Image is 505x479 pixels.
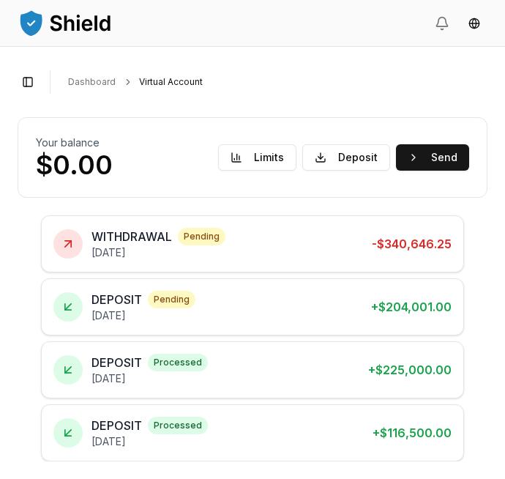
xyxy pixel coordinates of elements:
[36,150,113,179] p: $0.00
[139,76,203,88] a: Virtual Account
[148,354,208,371] span: processed
[91,371,208,386] p: [DATE]
[91,434,208,449] p: [DATE]
[18,8,113,37] img: ShieldPay Logo
[91,308,195,323] p: [DATE]
[368,361,452,379] p: + $225,000.00
[371,298,452,316] p: + $204,001.00
[178,228,225,245] span: pending
[91,291,142,308] span: DEPOSIT
[396,144,469,171] button: Send
[148,291,195,308] span: pending
[68,76,116,88] a: Dashboard
[148,417,208,434] span: processed
[68,76,476,88] nav: breadcrumb
[91,245,225,260] p: [DATE]
[36,135,100,150] h2: Your balance
[302,144,390,171] button: Deposit
[218,144,296,171] button: Limits
[91,417,142,434] span: DEPOSIT
[372,235,452,253] p: - $340,646.25
[373,424,452,442] p: + $116,500.00
[91,354,142,371] span: DEPOSIT
[91,228,172,245] span: WITHDRAWAL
